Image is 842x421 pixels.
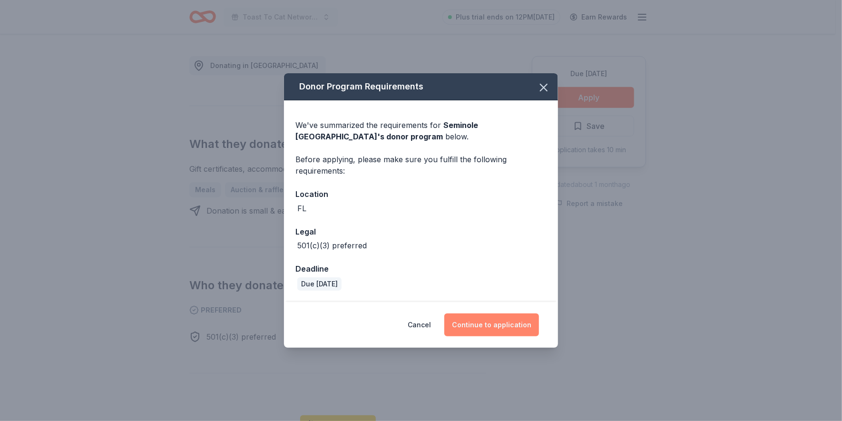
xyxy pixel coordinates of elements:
[295,188,547,200] div: Location
[295,119,547,142] div: We've summarized the requirements for below.
[297,240,367,251] div: 501(c)(3) preferred
[444,313,539,336] button: Continue to application
[408,313,431,336] button: Cancel
[295,225,547,238] div: Legal
[295,263,547,275] div: Deadline
[284,73,558,100] div: Donor Program Requirements
[297,277,342,291] div: Due [DATE]
[297,203,306,214] div: FL
[295,154,547,176] div: Before applying, please make sure you fulfill the following requirements:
